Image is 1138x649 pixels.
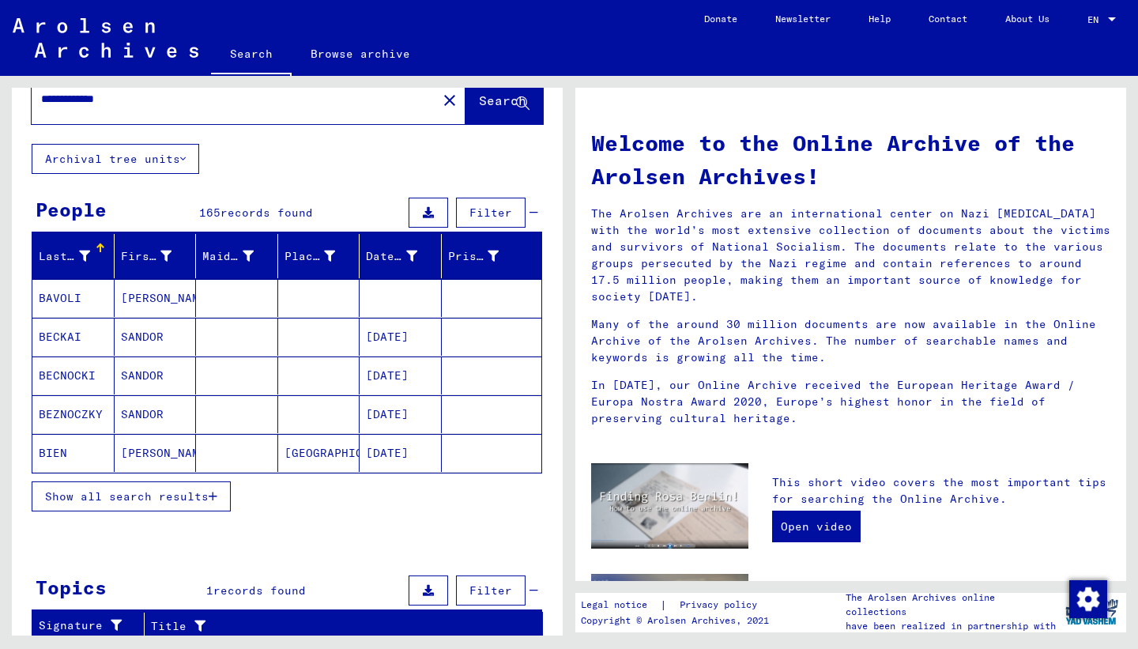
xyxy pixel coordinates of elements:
mat-header-cell: Place of Birth [278,234,360,278]
span: Search [479,92,526,108]
mat-cell: BECKAI [32,318,115,356]
p: Many of the around 30 million documents are now available in the Online Archive of the Arolsen Ar... [591,316,1110,366]
mat-cell: [PERSON_NAME] [115,434,197,472]
div: Maiden Name [202,248,254,265]
span: 1 [206,583,213,598]
img: Arolsen_neg.svg [13,18,198,58]
span: EN [1087,14,1105,25]
mat-cell: SANDOR [115,318,197,356]
img: yv_logo.png [1062,592,1121,632]
a: Legal notice [581,597,660,613]
p: Copyright © Arolsen Archives, 2021 [581,613,776,628]
a: Search [211,35,292,76]
mat-header-cell: Last Name [32,234,115,278]
mat-header-cell: First Name [115,234,197,278]
a: Browse archive [292,35,429,73]
mat-cell: [PERSON_NAME] [115,279,197,317]
mat-cell: SANDOR [115,395,197,433]
div: | [581,597,776,613]
div: Place of Birth [284,243,360,269]
mat-cell: [GEOGRAPHIC_DATA] [278,434,360,472]
mat-cell: BECNOCKI [32,357,115,394]
img: video.jpg [591,463,748,549]
div: Place of Birth [284,248,336,265]
mat-cell: BAVOLI [32,279,115,317]
mat-cell: BEZNOCZKY [32,395,115,433]
div: Date of Birth [366,243,441,269]
div: First Name [121,248,172,265]
span: Filter [469,206,512,220]
p: This short video covers the most important tips for searching the Online Archive. [772,474,1110,508]
mat-cell: [DATE] [360,318,442,356]
mat-cell: [DATE] [360,357,442,394]
mat-cell: [DATE] [360,434,442,472]
button: Show all search results [32,481,231,511]
p: In [DATE], our Online Archive received the European Heritage Award / Europa Nostra Award 2020, Eu... [591,377,1110,427]
mat-cell: BIEN [32,434,115,472]
p: The Arolsen Archives online collections [846,591,1057,619]
p: have been realized in partnership with [846,619,1057,633]
p: The Arolsen Archives are an international center on Nazi [MEDICAL_DATA] with the world’s most ext... [591,206,1110,305]
a: Privacy policy [667,597,776,613]
div: Maiden Name [202,243,277,269]
div: Topics [36,573,107,602]
div: Last Name [39,248,90,265]
div: Prisoner # [448,248,499,265]
div: Signature [39,613,144,639]
div: Prisoner # [448,243,523,269]
button: Filter [456,198,526,228]
mat-header-cell: Date of Birth [360,234,442,278]
div: Date of Birth [366,248,417,265]
button: Filter [456,575,526,606]
span: Filter [469,583,512,598]
div: Signature [39,617,124,634]
img: Change consent [1069,580,1107,618]
h1: Welcome to the Online Archive of the Arolsen Archives! [591,126,1110,193]
a: Open video [772,511,861,542]
span: records found [213,583,306,598]
button: Archival tree units [32,144,199,174]
span: Show all search results [45,489,209,504]
div: Title [151,613,523,639]
span: 165 [199,206,220,220]
mat-icon: close [440,91,459,110]
mat-header-cell: Maiden Name [196,234,278,278]
div: People [36,195,107,224]
mat-cell: SANDOR [115,357,197,394]
mat-cell: [DATE] [360,395,442,433]
div: First Name [121,243,196,269]
button: Clear [434,84,465,115]
mat-header-cell: Prisoner # [442,234,542,278]
button: Search [465,75,543,124]
div: Last Name [39,243,114,269]
span: records found [220,206,313,220]
div: Title [151,618,503,635]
